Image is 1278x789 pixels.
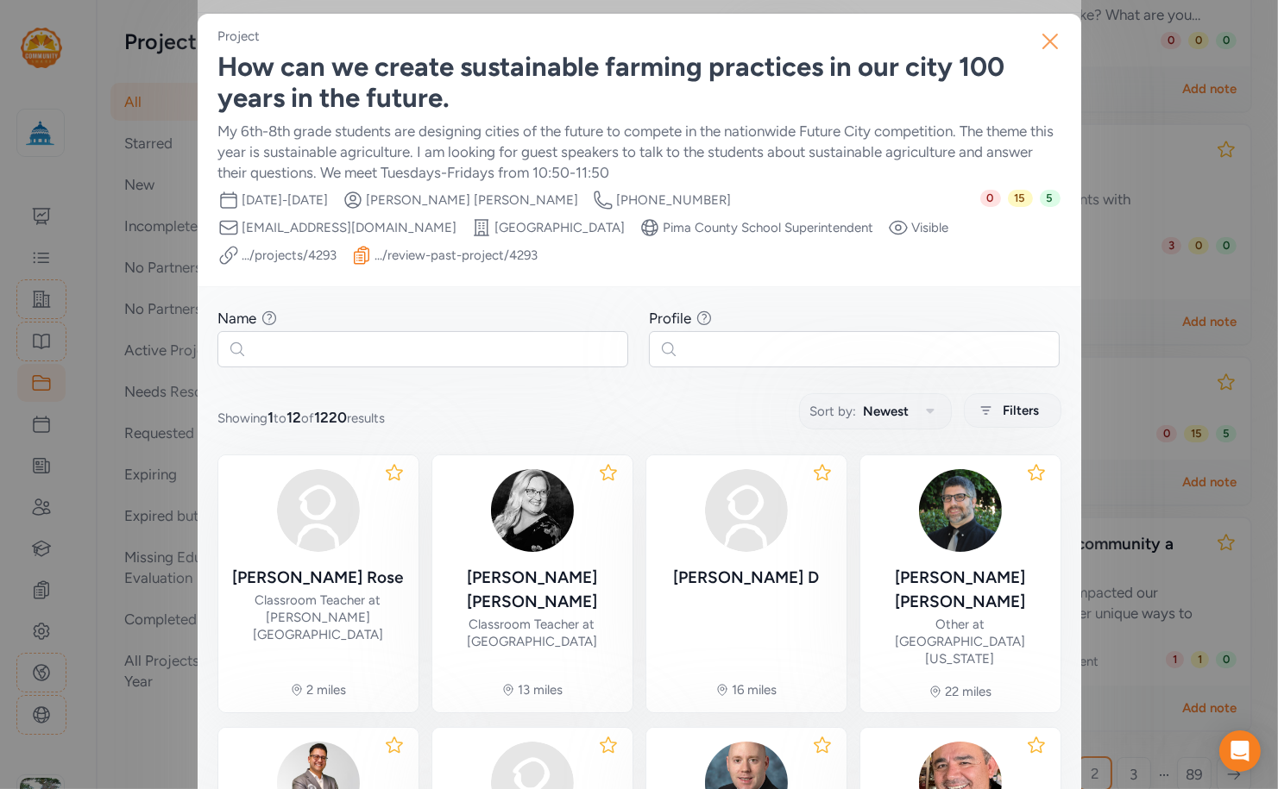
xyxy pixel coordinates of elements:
div: How can we create sustainable farming practices in our city 100 years in the future. [218,52,1061,114]
div: Other at [GEOGRAPHIC_DATA][US_STATE] [874,616,1047,667]
span: 12 [287,409,302,426]
span: Filters [1004,400,1040,421]
img: avatar38fbb18c.svg [277,469,360,552]
span: [GEOGRAPHIC_DATA] [495,219,626,236]
a: .../review-past-project/4293 [375,247,538,264]
img: avatar38fbb18c.svg [705,469,788,552]
div: 2 miles [307,681,347,698]
div: 16 miles [733,681,778,698]
div: Project [218,28,261,45]
div: My 6th-8th grade students are designing cities of the future to compete in the nationwide Future ... [218,121,1061,183]
div: Pima County School Superintendent [664,219,874,236]
span: [EMAIL_ADDRESS][DOMAIN_NAME] [242,219,457,236]
div: [PERSON_NAME] [PERSON_NAME] [874,566,1047,614]
div: 22 miles [946,683,992,700]
div: Classroom Teacher at [PERSON_NAME][GEOGRAPHIC_DATA] [232,592,405,643]
span: 1 [268,409,274,426]
span: Visible [912,219,949,236]
div: Profile [650,308,692,329]
span: 5 [1040,190,1061,207]
div: Name [218,308,257,329]
div: [PERSON_NAME] Rose [233,566,404,590]
div: [PERSON_NAME] [PERSON_NAME] [446,566,619,614]
button: Sort by:Newest [799,393,952,429]
span: [PHONE_NUMBER] [617,191,732,209]
span: 1220 [315,409,348,426]
img: lUQ4PGrpQeuL8n8R3sKG [491,469,574,552]
span: [DATE] - [DATE] [242,191,329,209]
div: [PERSON_NAME] D [673,566,819,590]
span: Sort by: [810,401,857,422]
span: 0 [980,190,1001,207]
span: [PERSON_NAME] [PERSON_NAME] [367,191,579,209]
span: Newest [864,401,910,422]
img: qdtvqDaMT6ytQclARh4D [919,469,1002,552]
span: 15 [1008,190,1033,207]
div: Classroom Teacher at [GEOGRAPHIC_DATA] [446,616,619,650]
a: .../projects/4293 [242,247,337,264]
span: Showing to of results [218,407,386,428]
div: Open Intercom Messenger [1219,730,1261,772]
div: 13 miles [519,681,563,698]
